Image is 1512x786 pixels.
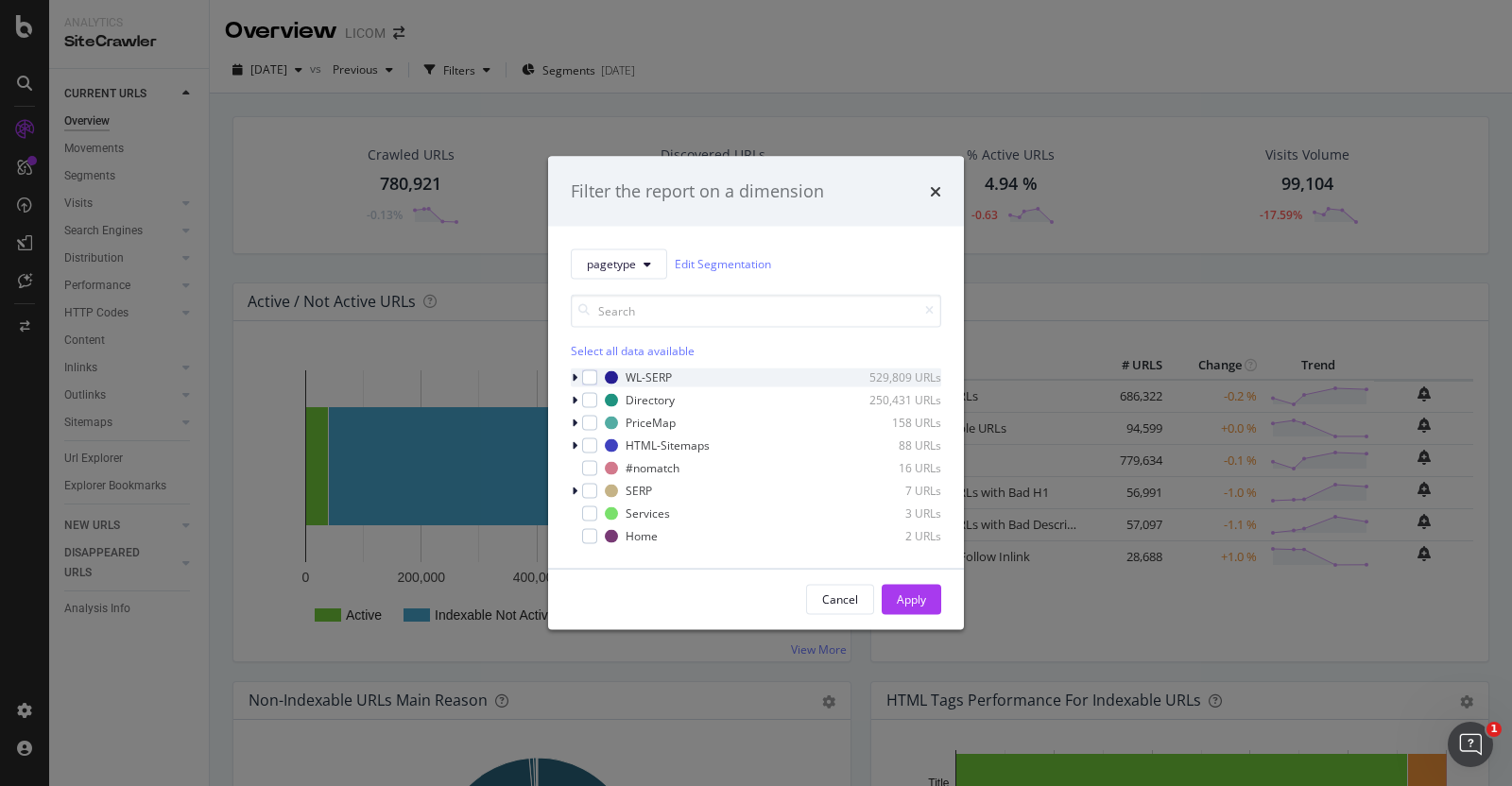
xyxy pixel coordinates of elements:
[1486,722,1502,737] span: 1
[626,528,658,544] div: Home
[897,591,926,607] div: Apply
[571,248,667,279] button: pagetype
[849,369,941,385] div: 529,809 URLs
[849,392,941,408] div: 250,431 URLs
[626,415,676,431] div: PriceMap
[626,392,675,408] div: Directory
[882,584,941,614] button: Apply
[571,342,941,358] div: Select all data available
[822,591,858,607] div: Cancel
[849,505,941,521] div: 3 URLs
[675,254,771,274] a: Edit Segmentation
[849,437,941,453] div: 88 URLs
[849,528,941,544] div: 2 URLs
[806,584,874,614] button: Cancel
[626,369,672,385] div: WL-SERP
[849,460,941,476] div: 16 URLs
[571,179,824,204] div: Filter the report on a dimension
[587,256,636,272] span: pagetype
[626,483,652,499] div: SERP
[571,294,941,327] input: Search
[626,460,679,476] div: #nomatch
[1448,722,1493,767] iframe: Intercom live chat
[626,505,670,521] div: Services
[626,437,710,453] div: HTML-Sitemaps
[930,179,941,204] div: times
[548,157,964,630] div: modal
[849,415,941,431] div: 158 URLs
[849,483,941,499] div: 7 URLs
